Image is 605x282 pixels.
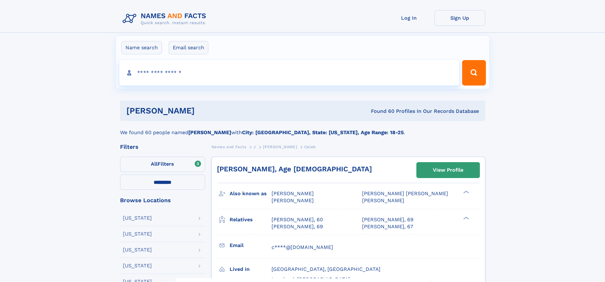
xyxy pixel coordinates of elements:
div: We found 60 people named with . [120,121,485,136]
span: J [253,145,256,149]
img: Logo Names and Facts [120,10,212,27]
h1: [PERSON_NAME] [126,107,283,115]
div: [US_STATE] [123,231,152,237]
a: [PERSON_NAME], Age [DEMOGRAPHIC_DATA] [217,165,372,173]
div: ❯ [462,190,469,194]
input: search input [119,60,460,86]
span: [PERSON_NAME] [362,197,404,203]
a: [PERSON_NAME] [263,143,297,151]
span: [PERSON_NAME] [272,190,314,196]
b: [PERSON_NAME] [188,129,231,135]
div: Browse Locations [120,197,205,203]
a: Sign Up [434,10,485,26]
a: [PERSON_NAME], 60 [272,216,323,223]
span: [GEOGRAPHIC_DATA], [GEOGRAPHIC_DATA] [272,266,380,272]
a: Names and Facts [212,143,246,151]
div: [US_STATE] [123,216,152,221]
label: Name search [121,41,162,54]
h3: Lived in [230,264,272,275]
b: City: [GEOGRAPHIC_DATA], State: [US_STATE], Age Range: 18-25 [242,129,404,135]
a: [PERSON_NAME], 69 [272,223,323,230]
span: All [151,161,158,167]
a: [PERSON_NAME], 67 [362,223,413,230]
span: [PERSON_NAME] [PERSON_NAME] [362,190,448,196]
label: Filters [120,157,205,172]
h3: Also known as [230,188,272,199]
h3: Relatives [230,214,272,225]
div: [US_STATE] [123,263,152,268]
a: J [253,143,256,151]
div: Found 60 Profiles In Our Records Database [283,108,479,115]
span: [PERSON_NAME] [263,145,297,149]
span: Caleb [304,145,316,149]
a: Log In [384,10,434,26]
button: Search Button [462,60,486,86]
span: [PERSON_NAME] [272,197,314,203]
div: [US_STATE] [123,247,152,252]
a: [PERSON_NAME], 69 [362,216,413,223]
label: Email search [169,41,208,54]
h3: Email [230,240,272,251]
div: ❯ [462,216,469,220]
a: View Profile [417,162,480,178]
div: Filters [120,144,205,150]
div: View Profile [433,163,463,177]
